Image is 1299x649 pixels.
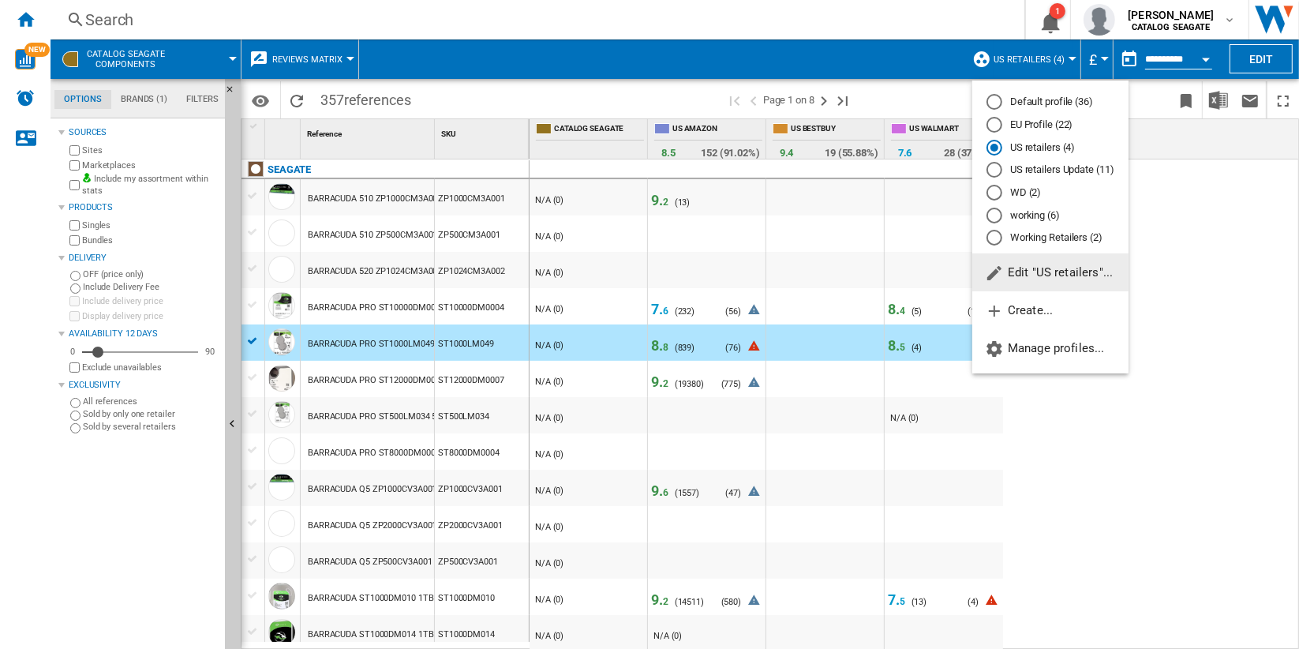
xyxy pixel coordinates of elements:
[986,95,1114,110] md-radio-button: Default profile (36)
[986,140,1114,155] md-radio-button: US retailers (4)
[986,118,1114,133] md-radio-button: EU Profile (22)
[986,163,1114,178] md-radio-button: US retailers Update (11)
[985,303,1053,317] span: Create...
[985,341,1105,355] span: Manage profiles...
[985,265,1113,279] span: Edit "US retailers"...
[986,186,1114,201] md-radio-button: WD (2)
[986,208,1114,223] md-radio-button: working (6)
[986,231,1114,246] md-radio-button: Working Retailers (2)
